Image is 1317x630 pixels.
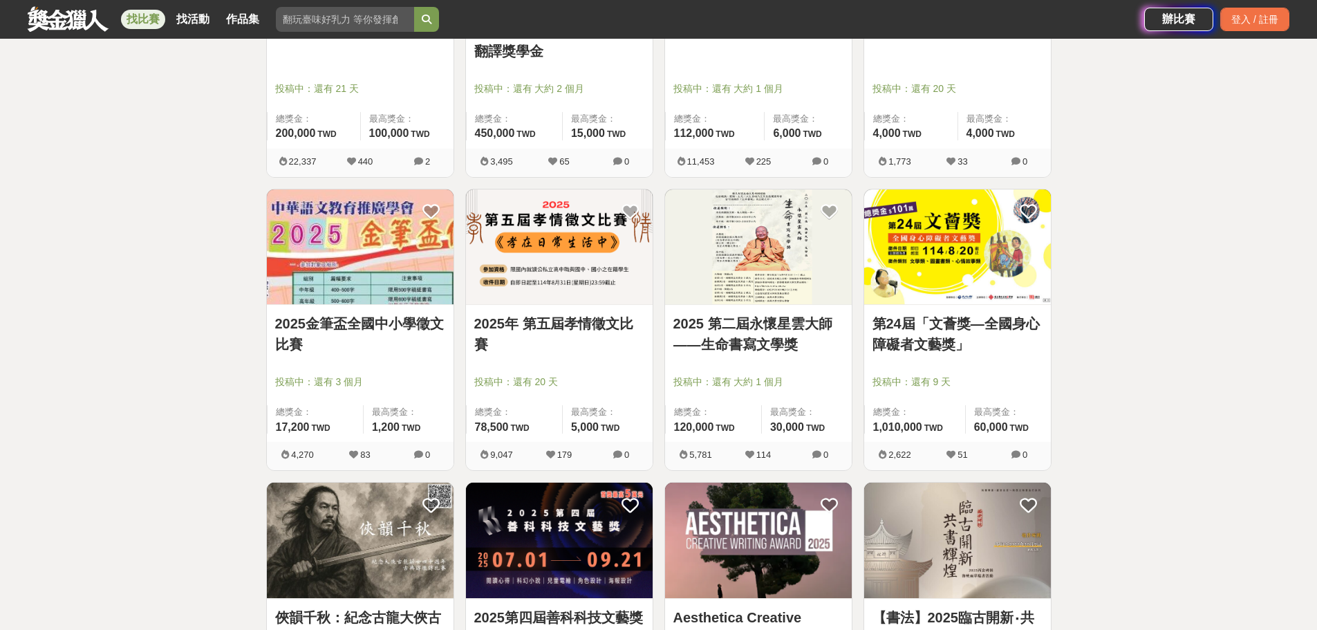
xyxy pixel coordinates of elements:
[311,423,330,433] span: TWD
[516,129,535,139] span: TWD
[372,421,400,433] span: 1,200
[873,405,957,419] span: 總獎金：
[873,421,922,433] span: 1,010,000
[665,483,852,598] img: Cover Image
[864,483,1051,599] a: Cover Image
[360,450,370,460] span: 83
[291,450,314,460] span: 4,270
[974,421,1008,433] span: 60,000
[864,189,1051,305] img: Cover Image
[474,313,644,355] a: 2025年 第五屆孝情徵文比賽
[996,129,1015,139] span: TWD
[689,450,712,460] span: 5,781
[803,129,821,139] span: TWD
[601,423,619,433] span: TWD
[474,607,644,628] a: 2025第四屆善科科技文藝獎
[475,405,554,419] span: 總獎金：
[474,82,644,96] span: 投稿中：還有 大約 2 個月
[425,156,430,167] span: 2
[665,189,852,306] a: Cover Image
[665,483,852,599] a: Cover Image
[275,313,445,355] a: 2025金筆盃全國中小學徵文比賽
[1010,423,1029,433] span: TWD
[823,156,828,167] span: 0
[474,20,644,62] a: 統一數位翻譯2026第23屆翻譯獎學金
[559,156,569,167] span: 65
[267,189,454,306] a: Cover Image
[571,112,644,126] span: 最高獎金：
[773,127,801,139] span: 6,000
[958,156,967,167] span: 33
[276,421,310,433] span: 17,200
[756,450,772,460] span: 114
[864,189,1051,306] a: Cover Image
[974,405,1043,419] span: 最高獎金：
[674,127,714,139] span: 112,000
[275,375,445,389] span: 投稿中：還有 3 個月
[903,129,922,139] span: TWD
[466,189,653,305] img: Cover Image
[121,10,165,29] a: 找比賽
[571,405,644,419] span: 最高獎金：
[466,483,653,598] img: Cover Image
[466,483,653,599] a: Cover Image
[276,127,316,139] span: 200,000
[267,483,454,599] a: Cover Image
[966,127,994,139] span: 4,000
[510,423,529,433] span: TWD
[466,189,653,306] a: Cover Image
[276,112,352,126] span: 總獎金：
[673,313,843,355] a: 2025 第二屆永懷星雲大師——生命書寫文學獎
[674,112,756,126] span: 總獎金：
[716,423,734,433] span: TWD
[872,375,1043,389] span: 投稿中：還有 9 天
[673,375,843,389] span: 投稿中：還有 大約 1 個月
[770,421,804,433] span: 30,000
[411,129,429,139] span: TWD
[1022,450,1027,460] span: 0
[402,423,420,433] span: TWD
[624,450,629,460] span: 0
[571,421,599,433] span: 5,000
[358,156,373,167] span: 440
[966,112,1043,126] span: 最高獎金：
[369,112,445,126] span: 最高獎金：
[490,156,513,167] span: 3,495
[773,112,843,126] span: 最高獎金：
[475,112,554,126] span: 總獎金：
[607,129,626,139] span: TWD
[1022,156,1027,167] span: 0
[823,450,828,460] span: 0
[372,405,445,419] span: 最高獎金：
[571,127,605,139] span: 15,000
[1144,8,1213,31] a: 辦比賽
[1220,8,1289,31] div: 登入 / 註冊
[864,483,1051,598] img: Cover Image
[425,450,430,460] span: 0
[872,82,1043,96] span: 投稿中：還有 20 天
[687,156,715,167] span: 11,453
[289,156,317,167] span: 22,337
[924,423,943,433] span: TWD
[674,421,714,433] span: 120,000
[716,129,734,139] span: TWD
[872,313,1043,355] a: 第24屆「文薈獎—全國身心障礙者文藝獎」
[276,405,355,419] span: 總獎金：
[958,450,967,460] span: 51
[756,156,772,167] span: 225
[317,129,336,139] span: TWD
[490,450,513,460] span: 9,047
[475,421,509,433] span: 78,500
[770,405,843,419] span: 最高獎金：
[276,7,414,32] input: 翻玩臺味好乳力 等你發揮創意！
[873,127,901,139] span: 4,000
[888,450,911,460] span: 2,622
[474,375,644,389] span: 投稿中：還有 20 天
[267,189,454,305] img: Cover Image
[557,450,572,460] span: 179
[624,156,629,167] span: 0
[267,483,454,598] img: Cover Image
[806,423,825,433] span: TWD
[673,82,843,96] span: 投稿中：還有 大約 1 個月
